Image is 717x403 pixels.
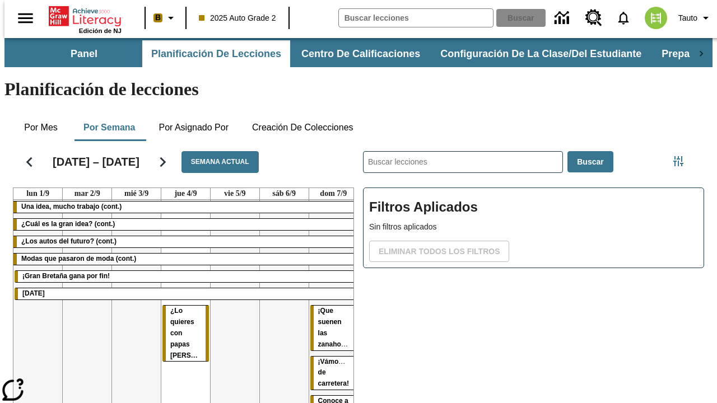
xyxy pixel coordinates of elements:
button: Centro de calificaciones [292,40,429,67]
div: ¿Lo quieres con papas fritas? [162,306,209,362]
div: Pestañas siguientes [690,40,713,67]
h2: [DATE] – [DATE] [53,155,139,168]
span: Tauto [678,12,697,24]
button: Creación de colecciones [243,114,362,141]
button: Configuración de la clase/del estudiante [431,40,650,67]
div: Portada [49,4,122,34]
input: Buscar lecciones [364,152,562,172]
div: ¡Que suenen las zanahorias! [310,306,357,350]
div: Modas que pasaron de moda (cont.) [13,254,358,265]
div: Filtros Aplicados [363,188,704,268]
button: Semana actual [181,151,259,173]
span: Modas que pasaron de moda (cont.) [21,255,136,263]
h1: Planificación de lecciones [4,79,713,100]
a: Centro de recursos, Se abrirá en una pestaña nueva. [579,3,609,33]
span: ¿Lo quieres con papas fritas? [170,307,231,359]
button: Menú lateral de filtros [667,150,690,172]
a: Notificaciones [609,3,638,32]
div: Día del Trabajo [15,288,357,299]
input: Buscar campo [339,9,493,27]
a: Portada [49,5,122,27]
div: Subbarra de navegación [4,38,713,67]
button: Por semana [75,114,144,141]
span: ¿Los autos del futuro? (cont.) [21,237,117,245]
span: 2025 Auto Grade 2 [199,12,276,24]
button: Boost El color de la clase es anaranjado claro. Cambiar el color de la clase. [149,8,182,28]
button: Por asignado por [150,114,238,141]
button: Por mes [13,114,69,141]
button: Seguir [148,148,177,176]
span: Una idea, mucho trabajo (cont.) [21,203,122,210]
span: Edición de NJ [79,27,122,34]
button: Escoja un nuevo avatar [638,3,674,32]
span: B [155,11,161,25]
div: ¿Los autos del futuro? (cont.) [13,236,358,247]
h2: Filtros Aplicados [369,194,698,221]
a: 5 de septiembre de 2025 [222,188,248,199]
button: Regresar [15,148,44,176]
span: ¡Vámonos de carretera! [318,358,351,388]
div: ¡Vámonos de carretera! [310,357,357,390]
span: ¡Que suenen las zanahorias! [318,307,356,348]
a: 2 de septiembre de 2025 [72,188,103,199]
a: 7 de septiembre de 2025 [318,188,349,199]
p: Sin filtros aplicados [369,221,698,233]
a: Centro de información [548,3,579,34]
span: ¡Gran Bretaña gana por fin! [22,272,110,280]
button: Panel [28,40,140,67]
a: 1 de septiembre de 2025 [24,188,52,199]
div: Una idea, mucho trabajo (cont.) [13,201,358,213]
div: Subbarra de navegación [27,40,690,67]
a: 3 de septiembre de 2025 [122,188,151,199]
span: ¿Cuál es la gran idea? (cont.) [21,220,115,228]
a: 4 de septiembre de 2025 [172,188,199,199]
button: Buscar [567,151,613,173]
button: Perfil/Configuración [674,8,717,28]
span: Día del Trabajo [22,289,45,297]
button: Abrir el menú lateral [9,2,42,35]
div: ¡Gran Bretaña gana por fin! [15,271,357,282]
img: avatar image [645,7,667,29]
button: Planificación de lecciones [142,40,290,67]
div: ¿Cuál es la gran idea? (cont.) [13,219,358,230]
a: 6 de septiembre de 2025 [270,188,298,199]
